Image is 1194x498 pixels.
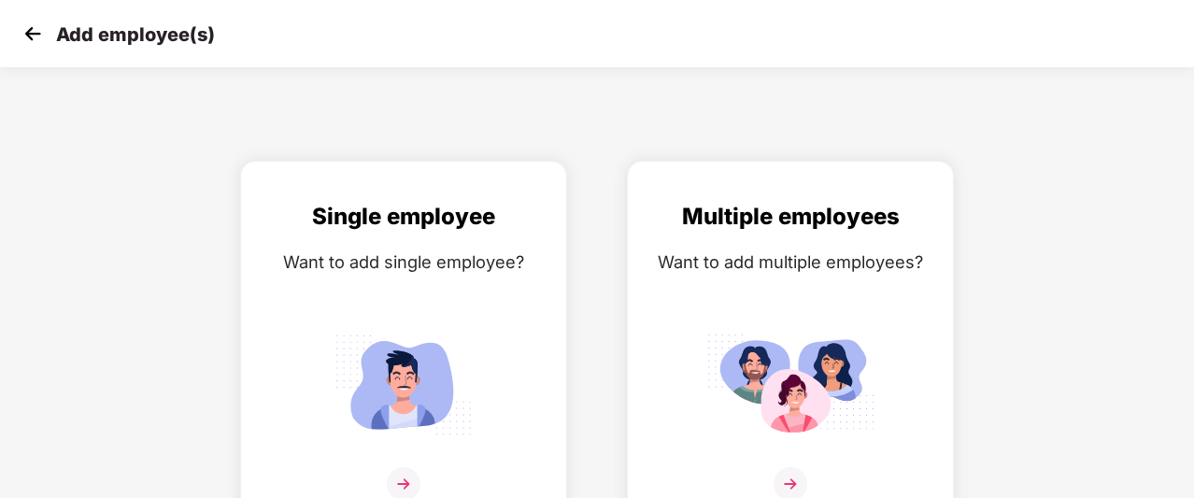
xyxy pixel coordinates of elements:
div: Want to add multiple employees? [647,249,934,276]
img: svg+xml;base64,PHN2ZyB4bWxucz0iaHR0cDovL3d3dy53My5vcmcvMjAwMC9zdmciIGlkPSJTaW5nbGVfZW1wbG95ZWUiIH... [320,326,488,443]
div: Single employee [260,199,547,235]
div: Want to add single employee? [260,249,547,276]
img: svg+xml;base64,PHN2ZyB4bWxucz0iaHR0cDovL3d3dy53My5vcmcvMjAwMC9zdmciIHdpZHRoPSIzMCIgaGVpZ2h0PSIzMC... [19,20,47,48]
div: Multiple employees [647,199,934,235]
img: svg+xml;base64,PHN2ZyB4bWxucz0iaHR0cDovL3d3dy53My5vcmcvMjAwMC9zdmciIGlkPSJNdWx0aXBsZV9lbXBsb3llZS... [706,326,874,443]
p: Add employee(s) [56,23,215,46]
